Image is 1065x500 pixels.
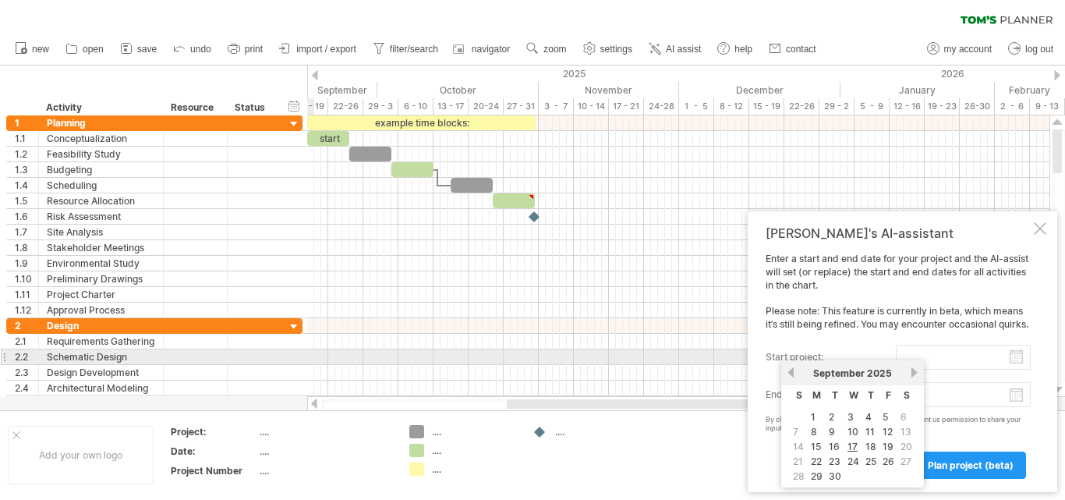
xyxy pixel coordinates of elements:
[886,389,891,401] span: Friday
[791,455,807,468] td: this is a weekend day
[47,365,155,380] div: Design Development
[504,98,539,115] div: 27 - 31
[293,98,328,115] div: 15 - 19
[840,82,995,98] div: January 2026
[791,425,807,438] td: this is a weekend day
[791,424,800,439] span: 7
[11,39,54,59] a: new
[898,455,915,468] td: this is a weekend day
[819,98,854,115] div: 29 - 2
[116,39,161,59] a: save
[915,452,1026,479] a: plan project (beta)
[171,100,218,115] div: Resource
[928,459,1014,471] span: plan project (beta)
[898,440,915,453] td: this is a weekend day
[666,44,701,55] span: AI assist
[1004,39,1058,59] a: log out
[363,98,398,115] div: 29 - 3
[864,454,878,469] a: 25
[809,410,817,424] a: 1
[846,454,861,469] a: 24
[766,416,1031,433] div: By clicking the 'plan project (beta)' button you grant us permission to share your input with for...
[1025,44,1053,55] span: log out
[809,469,824,484] a: 29
[846,439,859,454] a: 17
[881,410,890,424] a: 5
[679,98,714,115] div: 1 - 5
[15,131,38,146] div: 1.1
[260,445,391,458] div: ....
[472,44,510,55] span: navigator
[47,349,155,364] div: Schematic Design
[15,287,38,302] div: 1.11
[791,470,807,483] td: this is a weekend day
[398,98,433,115] div: 6 - 10
[15,256,38,271] div: 1.9
[890,98,925,115] div: 12 - 16
[908,367,920,378] a: next
[766,382,896,407] label: end project:
[432,444,517,457] div: ....
[15,209,38,224] div: 1.6
[522,39,571,59] a: zoom
[47,178,155,193] div: Scheduling
[47,271,155,286] div: Preliminary Drawings
[813,367,865,379] span: September
[15,115,38,130] div: 1
[899,439,914,454] span: 20
[791,454,805,469] span: 21
[433,98,469,115] div: 13 - 17
[15,240,38,255] div: 1.8
[832,389,838,401] span: Tuesday
[47,381,155,395] div: Architectural Modeling
[47,287,155,302] div: Project Charter
[171,464,257,477] div: Project Number
[899,454,913,469] span: 27
[47,240,155,255] div: Stakeholder Meetings
[713,39,757,59] a: help
[15,147,38,161] div: 1.2
[644,98,679,115] div: 24-28
[171,425,257,438] div: Project:
[923,39,996,59] a: my account
[864,410,873,424] a: 4
[15,271,38,286] div: 1.10
[539,82,679,98] div: November 2025
[47,115,155,130] div: Planning
[451,39,515,59] a: navigator
[47,162,155,177] div: Budgeting
[47,303,155,317] div: Approval Process
[766,345,896,370] label: start project:
[47,396,155,411] div: Structural Engineering
[749,98,784,115] div: 15 - 19
[854,98,890,115] div: 5 - 9
[137,44,157,55] span: save
[846,410,855,424] a: 3
[369,39,443,59] a: filter/search
[169,39,216,59] a: undo
[8,426,154,484] div: Add your own logo
[15,365,38,380] div: 2.3
[47,209,155,224] div: Risk Assessment
[390,44,438,55] span: filter/search
[15,303,38,317] div: 1.12
[260,464,391,477] div: ....
[827,469,843,484] a: 30
[539,98,574,115] div: 3 - 7
[15,225,38,239] div: 1.7
[995,98,1030,115] div: 2 - 6
[47,193,155,208] div: Resource Allocation
[83,44,104,55] span: open
[15,381,38,395] div: 2.4
[898,410,915,424] td: this is a weekend day
[960,98,995,115] div: 26-30
[62,39,108,59] a: open
[714,98,749,115] div: 8 - 12
[15,349,38,364] div: 2.2
[432,425,517,438] div: ....
[796,389,802,401] span: Sunday
[867,367,892,379] span: 2025
[296,44,356,55] span: import / export
[307,115,536,130] div: example time blocks:
[809,439,823,454] a: 15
